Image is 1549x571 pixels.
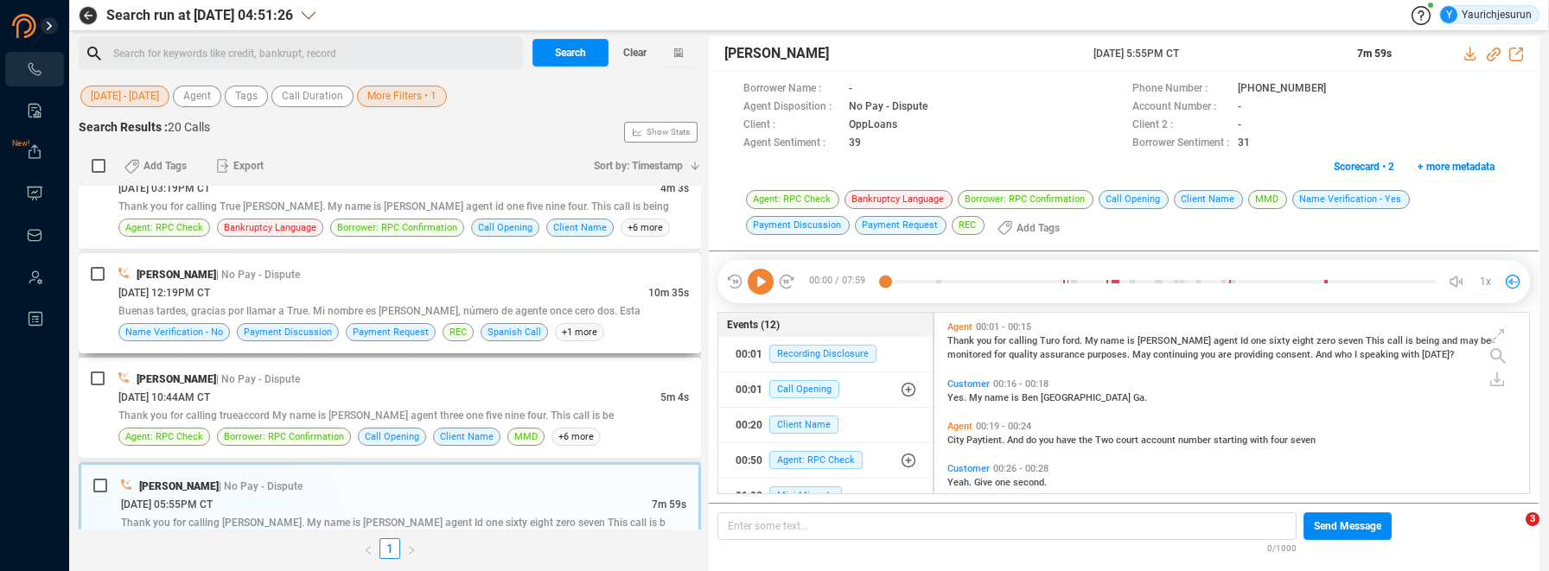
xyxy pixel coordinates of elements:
span: sixty [1269,335,1292,346]
span: being [1416,335,1442,346]
button: Add Tags [114,152,197,180]
button: left [357,538,379,559]
button: Search [532,39,609,67]
div: 01:08 [736,482,762,510]
span: seven [1291,435,1316,446]
span: seven [1338,335,1366,346]
span: OppLoans [849,117,897,135]
span: More Filters • 1 [367,86,437,107]
span: Clear [623,39,647,67]
span: right [406,545,417,555]
span: Client Name [769,416,838,434]
div: grid [943,317,1530,492]
span: | No Pay - Dispute [216,269,300,281]
span: Paytient. [966,435,1007,446]
span: Payment Request [353,324,429,340]
span: Borrower Name : [743,80,840,98]
span: second. [1013,477,1047,488]
button: 01:08Mini Miranda [718,479,932,513]
span: | No Pay - Dispute [216,373,300,385]
span: [GEOGRAPHIC_DATA] [1041,392,1133,403]
span: +1 more [555,323,604,341]
span: Customer [947,378,990,390]
span: purposes. [1087,349,1132,360]
span: Search [555,39,586,67]
span: Agent: RPC Check [125,219,203,236]
span: 00:01 - 00:15 [972,321,1035,333]
span: Call Opening [365,428,419,445]
span: the [1079,435,1095,446]
span: 5m 4s [660,391,689,403]
button: right [400,538,423,559]
span: with [1250,435,1271,446]
span: Yeah. [947,477,974,488]
span: do [1026,435,1039,446]
button: Scorecard • 2 [1324,153,1404,181]
span: Yes. [947,392,969,403]
span: And [1316,349,1335,360]
span: 31 [1238,135,1250,153]
span: Buenas tardes, gracias por llamar a True. Mi nombre es [PERSON_NAME], número de agente once cero ... [118,305,641,317]
span: 4m 3s [660,182,689,194]
span: zero [1316,335,1338,346]
span: My [969,392,985,403]
span: Bankruptcy Language [845,190,953,209]
span: Agent: RPC Check [746,190,839,209]
button: 00:01Call Opening [718,372,932,407]
span: 00:00 / 07:59 [795,269,885,295]
span: - [849,80,852,98]
span: No Pay - Dispute [849,98,927,117]
span: have [1056,435,1079,446]
span: Agent [947,421,972,432]
span: REC [449,324,467,340]
span: [DATE] 05:55PM CT [121,498,213,511]
span: REC [952,216,985,235]
span: May [1132,349,1153,360]
span: name [985,392,1011,403]
span: Events (12) [727,317,780,333]
span: are [1218,349,1234,360]
span: is [1127,335,1138,346]
span: consent. [1276,349,1316,360]
span: ford. [1062,335,1085,346]
div: 00:50 [736,447,762,474]
span: Thank you for calling True [PERSON_NAME]. My name is [PERSON_NAME] agent id one five nine four. T... [118,200,669,213]
span: +6 more [621,219,670,237]
button: 00:01Recording Disclosure [718,337,932,371]
span: MMD [1248,190,1287,209]
span: Add Tags [1017,214,1060,242]
span: +6 more [551,428,601,446]
span: Payment Discussion [746,216,850,235]
span: [PERSON_NAME] [137,373,216,385]
span: Call Opening [478,219,532,236]
span: Agent Sentiment : [743,135,840,153]
span: Add Tags [143,152,187,180]
span: name [1100,335,1127,346]
span: calling [1009,335,1040,346]
span: is [1406,335,1416,346]
span: Agent Disposition : [743,98,840,117]
span: Y [1446,6,1452,23]
span: you [1039,435,1056,446]
span: 7m 59s [1357,48,1392,60]
span: Thank [947,335,977,346]
span: for [994,349,1009,360]
span: Name Verification - No [125,324,223,340]
span: Call Duration [282,86,343,107]
span: Borrower Sentiment : [1132,135,1229,153]
span: Payment Discussion [244,324,332,340]
span: [PERSON_NAME] [1138,335,1214,346]
span: Bankruptcy Language [224,219,316,236]
button: Add Tags [987,214,1070,242]
span: Borrower: RPC Confirmation [224,428,344,445]
span: New! [12,126,29,161]
li: Interactions [5,52,64,86]
span: And [1007,435,1026,446]
span: Ben [1022,392,1041,403]
button: Sort by: Timestamp [583,152,701,180]
span: Agent [183,86,211,107]
span: four [1271,435,1291,446]
span: agent [1214,335,1240,346]
span: 0/1000 [1267,540,1297,555]
span: Mini Miranda [769,486,842,504]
